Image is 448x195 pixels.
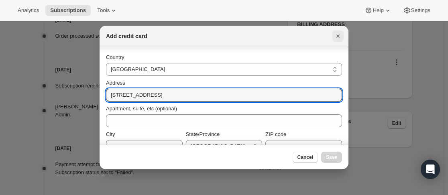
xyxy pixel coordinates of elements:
h2: Add credit card [106,32,147,40]
span: ZIP code [265,131,286,137]
span: Cancel [297,154,313,160]
button: Cancel [293,152,318,163]
button: Subscriptions [45,5,91,16]
button: Tools [92,5,122,16]
span: Country [106,54,124,60]
span: City [106,131,115,137]
div: Open Intercom Messenger [421,160,440,179]
span: Address [106,80,125,86]
span: State/Province [186,131,220,137]
span: Subscriptions [50,7,86,14]
span: Help [373,7,383,14]
span: Analytics [18,7,39,14]
span: Apartment, suite, etc (optional) [106,106,177,112]
span: Tools [97,7,110,14]
button: Analytics [13,5,44,16]
button: Help [360,5,396,16]
button: Settings [398,5,435,16]
button: Close [332,30,344,42]
span: Settings [411,7,430,14]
